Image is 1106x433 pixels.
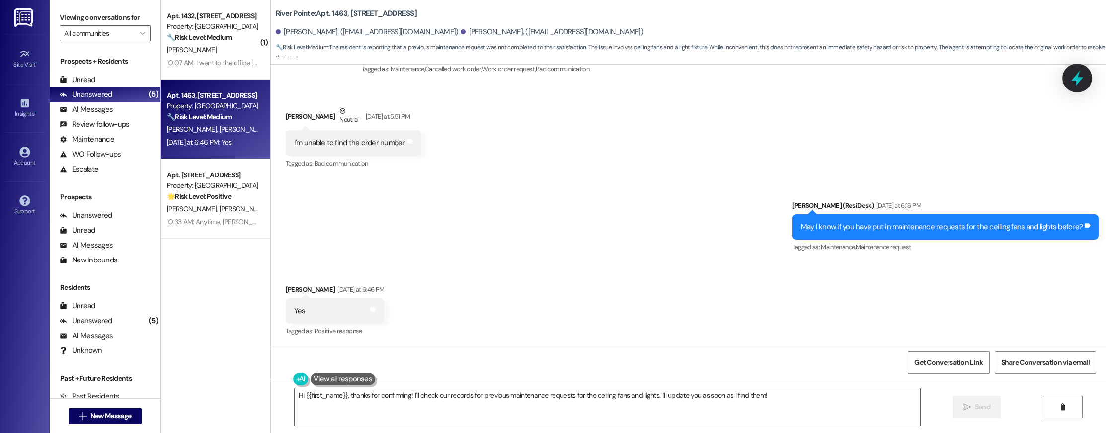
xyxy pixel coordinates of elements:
span: Maintenance , [391,65,425,73]
div: Property: [GEOGRAPHIC_DATA] [167,101,259,111]
div: Past Residents [60,391,120,402]
input: All communities [64,25,135,41]
div: Unanswered [60,89,112,100]
i:  [140,29,145,37]
span: [PERSON_NAME] [167,125,220,134]
div: Tagged as: [286,324,385,338]
span: Share Conversation via email [1001,357,1090,368]
div: [DATE] at 6:46 PM [335,284,384,295]
div: I'm unable to find the order number [294,138,405,148]
span: [PERSON_NAME] [219,125,269,134]
div: Tagged as: [792,240,1099,254]
div: May I know if you have put in maintenance requests for the ceiling fans and lights before? [801,222,1083,232]
div: Unread [60,75,95,85]
button: New Message [69,408,142,424]
div: Apt. 1463, [STREET_ADDRESS] [167,90,259,101]
span: Send [975,402,990,412]
textarea: Hi {{first_name}}, thanks for confirming! I'll check our records for previous maintenance request... [295,388,920,426]
div: Unanswered [60,210,112,221]
span: • [34,109,36,116]
span: Positive response [315,327,362,335]
b: River Pointe: Apt. 1463, [STREET_ADDRESS] [276,8,417,19]
button: Get Conversation Link [908,351,989,374]
a: Account [5,144,45,171]
div: [DATE] at 5:51 PM [363,111,410,122]
span: Maintenance request [856,243,911,251]
span: : The resident is reporting that a previous maintenance request was not completed to their satisf... [276,42,1106,64]
div: Yes [294,306,306,316]
span: New Message [90,411,131,421]
span: Work order request , [482,65,536,73]
div: (5) [146,87,160,102]
div: Review follow-ups [60,119,129,130]
div: 10:33 AM: Anytime, [PERSON_NAME] 😊 [167,217,282,226]
div: All Messages [60,104,113,115]
div: New Inbounds [60,255,117,265]
button: Send [953,396,1001,418]
strong: 🔧 Risk Level: Medium [276,43,328,51]
div: Apt. 1432, [STREET_ADDRESS] [167,11,259,21]
div: Unknown [60,346,102,356]
div: 10:07 AM: I went to the office [DATE] to get an update on it. [167,58,335,67]
div: [PERSON_NAME] (ResiDesk) [792,200,1099,214]
i:  [1059,403,1066,411]
i:  [963,403,971,411]
span: Maintenance , [821,243,855,251]
div: Prospects [50,192,160,202]
div: WO Follow-ups [60,149,121,160]
div: Unread [60,301,95,311]
div: [DATE] at 6:16 PM [874,200,921,211]
div: Prospects + Residents [50,56,160,67]
div: All Messages [60,331,113,341]
div: [PERSON_NAME] [286,106,421,130]
a: Support [5,192,45,219]
a: Insights • [5,95,45,122]
label: Viewing conversations for [60,10,151,25]
span: [PERSON_NAME][GEOGRAPHIC_DATA] [219,204,332,213]
div: All Messages [60,240,113,251]
strong: 🔧 Risk Level: Medium [167,33,232,42]
div: [PERSON_NAME]. ([EMAIL_ADDRESS][DOMAIN_NAME]) [276,27,459,37]
div: Escalate [60,164,98,174]
div: [PERSON_NAME]. ([EMAIL_ADDRESS][DOMAIN_NAME]) [461,27,643,37]
div: Property: [GEOGRAPHIC_DATA] [167,21,259,32]
div: Tagged as: [362,62,1099,76]
div: Unread [60,225,95,236]
div: Apt. [STREET_ADDRESS] [167,170,259,180]
span: Cancelled work order , [425,65,482,73]
div: (5) [146,313,160,329]
span: • [36,60,37,67]
strong: 🌟 Risk Level: Positive [167,192,231,201]
div: Tagged as: [286,156,421,171]
div: Maintenance [60,134,114,145]
div: [PERSON_NAME] [286,284,385,298]
img: ResiDesk Logo [14,8,35,27]
a: Site Visit • [5,46,45,73]
span: Get Conversation Link [914,357,983,368]
div: Unanswered [60,316,112,326]
span: [PERSON_NAME] [167,45,217,54]
div: Past + Future Residents [50,373,160,384]
div: [DATE] at 6:46 PM: Yes [167,138,232,147]
i:  [79,412,86,420]
span: Bad communication [536,65,589,73]
strong: 🔧 Risk Level: Medium [167,112,232,121]
span: [PERSON_NAME] [167,204,220,213]
div: Property: [GEOGRAPHIC_DATA] [167,180,259,191]
span: Bad communication [315,159,368,168]
div: Neutral [337,106,360,127]
button: Share Conversation via email [995,351,1096,374]
div: Residents [50,282,160,293]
